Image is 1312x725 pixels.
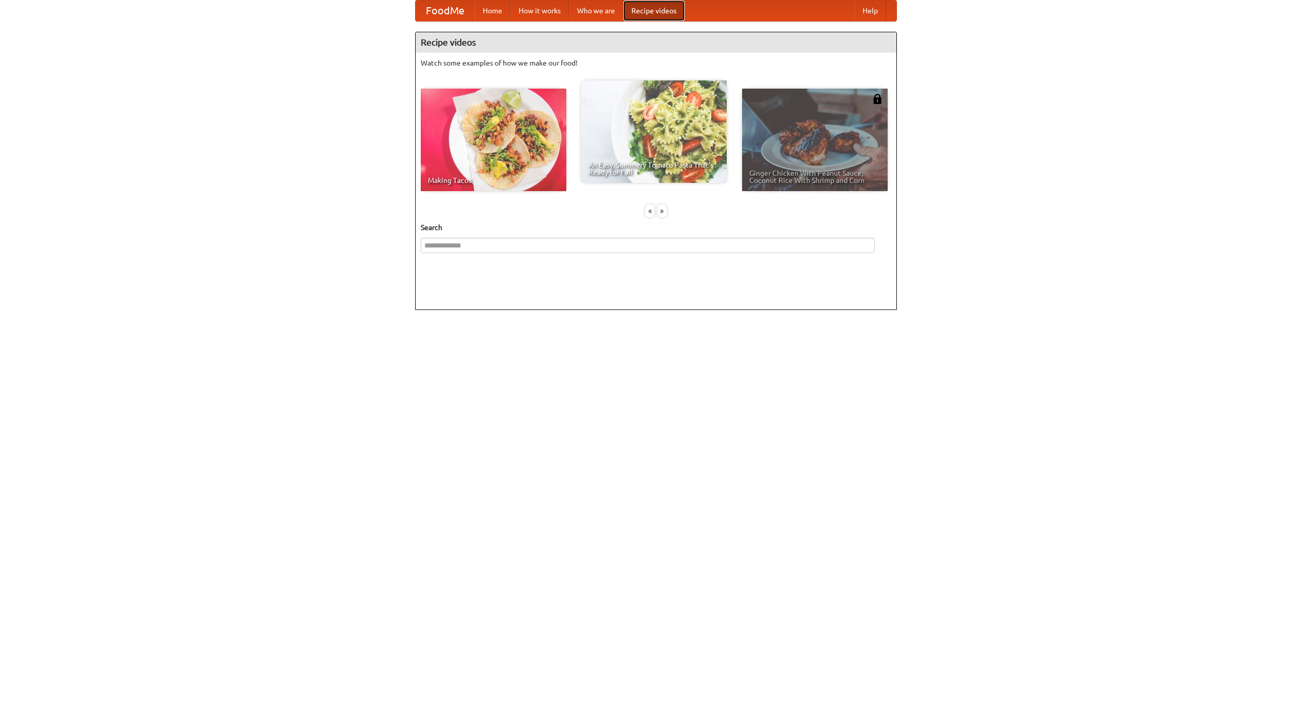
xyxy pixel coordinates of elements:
a: Help [854,1,886,21]
span: Making Tacos [428,177,559,184]
span: An Easy, Summery Tomato Pasta That's Ready for Fall [588,161,720,176]
img: 483408.png [872,94,883,104]
a: Home [475,1,510,21]
a: Who we are [569,1,623,21]
a: How it works [510,1,569,21]
a: Making Tacos [421,89,566,191]
h4: Recipe videos [416,32,896,53]
div: » [658,204,667,217]
div: « [645,204,654,217]
a: Recipe videos [623,1,685,21]
a: FoodMe [416,1,475,21]
p: Watch some examples of how we make our food! [421,58,891,68]
a: An Easy, Summery Tomato Pasta That's Ready for Fall [581,80,727,183]
h5: Search [421,222,891,233]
